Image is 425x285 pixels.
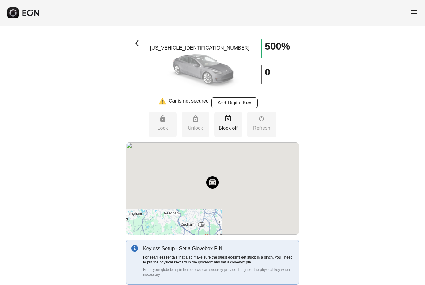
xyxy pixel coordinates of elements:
[131,245,138,252] img: info
[143,245,294,252] p: Keyless Setup - Set a Glovebox PIN
[217,124,239,132] p: Block off
[135,39,142,47] span: arrow_back_ios
[211,97,258,108] button: Add Digital Key
[265,43,290,50] h1: 500%
[214,112,242,137] button: Block off
[410,8,418,16] span: menu
[225,115,232,122] span: event_busy
[143,267,294,277] p: Enter your globebox pin here so we can securely provide the guest the physical key when necessary.
[157,54,243,97] img: car
[158,97,166,108] div: ⚠️
[143,255,294,265] p: For seamless rentals that also make sure the guest doesn’t get stuck in a pinch, you’ll need to p...
[265,68,270,76] h1: 0
[169,97,209,108] div: Car is not secured
[150,44,250,52] p: [US_VEHICLE_IDENTIFICATION_NUMBER]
